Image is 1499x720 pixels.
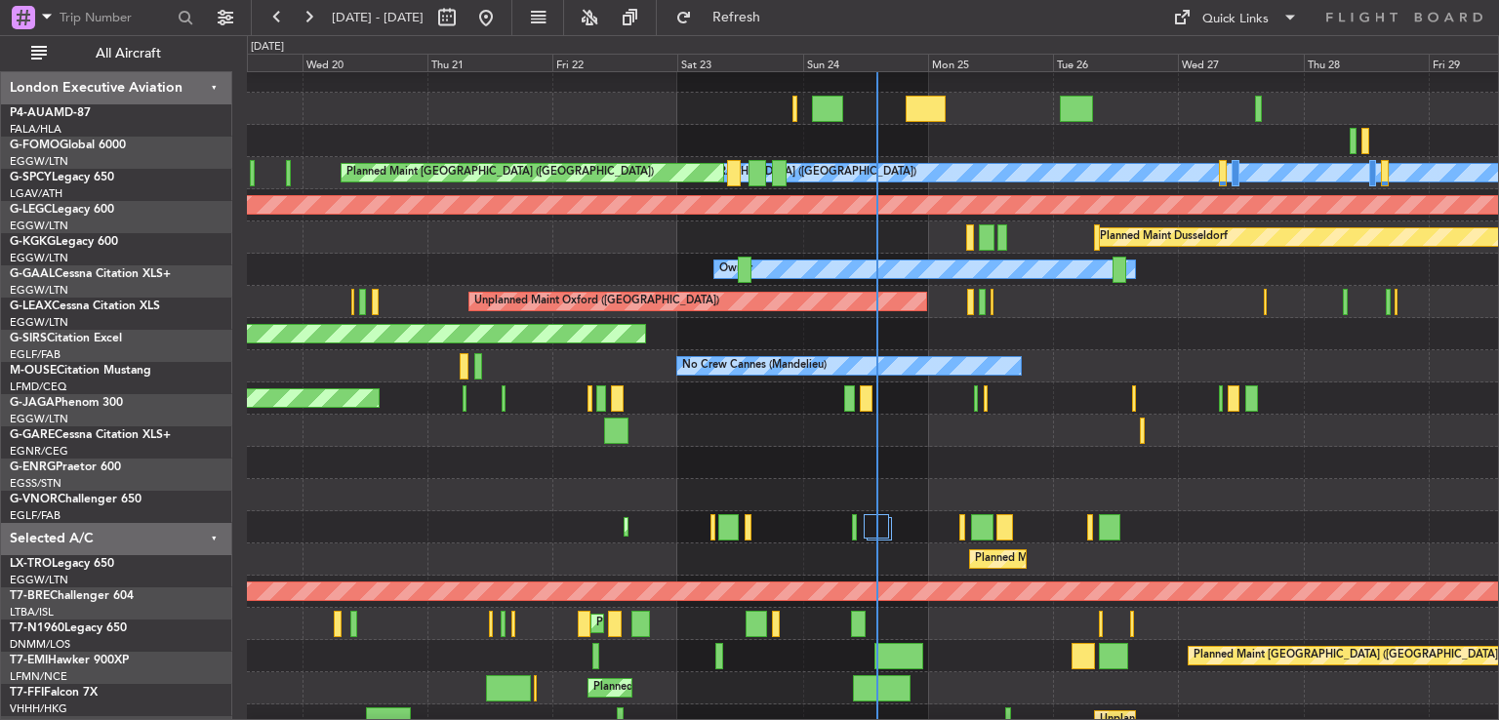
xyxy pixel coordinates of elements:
[10,172,114,183] a: G-SPCYLegacy 650
[10,380,66,394] a: LFMD/CEQ
[10,590,50,602] span: T7-BRE
[10,590,134,602] a: T7-BREChallenger 604
[596,609,709,638] div: Planned Maint Chester
[10,172,52,183] span: G-SPCY
[10,397,55,409] span: G-JAGA
[10,412,68,426] a: EGGW/LTN
[10,300,52,312] span: G-LEAX
[10,154,68,169] a: EGGW/LTN
[696,11,778,24] span: Refresh
[10,347,61,362] a: EGLF/FAB
[10,300,160,312] a: G-LEAXCessna Citation XLS
[928,54,1053,71] div: Mon 25
[427,54,552,71] div: Thu 21
[332,9,424,26] span: [DATE] - [DATE]
[10,461,56,473] span: G-ENRG
[10,219,68,233] a: EGGW/LTN
[10,283,68,298] a: EGGW/LTN
[303,54,427,71] div: Wed 20
[677,54,802,71] div: Sat 23
[10,333,122,344] a: G-SIRSCitation Excel
[10,204,114,216] a: G-LEGCLegacy 600
[552,54,677,71] div: Fri 22
[10,268,171,280] a: G-GAALCessna Citation XLS+
[10,397,123,409] a: G-JAGAPhenom 300
[593,673,901,702] div: Planned Maint [GEOGRAPHIC_DATA] ([GEOGRAPHIC_DATA])
[667,2,784,33] button: Refresh
[10,461,121,473] a: G-ENRGPraetor 600
[682,351,827,380] div: No Crew Cannes (Mandelieu)
[10,186,62,201] a: LGAV/ATH
[10,573,68,587] a: EGGW/LTN
[1100,222,1228,252] div: Planned Maint Dusseldorf
[10,444,68,459] a: EGNR/CEG
[10,251,68,265] a: EGGW/LTN
[10,655,48,666] span: T7-EMI
[10,622,127,634] a: T7-N1960Legacy 650
[10,494,142,505] a: G-VNORChallenger 650
[975,544,1210,574] div: Planned Maint Warsaw ([GEOGRAPHIC_DATA])
[10,268,55,280] span: G-GAAL
[10,558,114,570] a: LX-TROLegacy 650
[10,107,91,119] a: P4-AUAMD-87
[1304,54,1429,71] div: Thu 28
[10,494,58,505] span: G-VNOR
[803,54,928,71] div: Sun 24
[719,255,752,284] div: Owner
[51,47,206,60] span: All Aircraft
[10,315,68,330] a: EGGW/LTN
[10,140,60,151] span: G-FOMO
[251,39,284,56] div: [DATE]
[10,333,47,344] span: G-SIRS
[10,622,64,634] span: T7-N1960
[10,107,54,119] span: P4-AUA
[10,558,52,570] span: LX-TRO
[10,429,55,441] span: G-GARE
[1178,54,1303,71] div: Wed 27
[10,508,61,523] a: EGLF/FAB
[10,365,57,377] span: M-OUSE
[10,236,56,248] span: G-KGKG
[10,429,171,441] a: G-GARECessna Citation XLS+
[10,655,129,666] a: T7-EMIHawker 900XP
[10,365,151,377] a: M-OUSECitation Mustang
[10,140,126,151] a: G-FOMOGlobal 6000
[60,3,172,32] input: Trip Number
[346,158,654,187] div: Planned Maint [GEOGRAPHIC_DATA] ([GEOGRAPHIC_DATA])
[10,701,67,716] a: VHHH/HKG
[10,669,67,684] a: LFMN/NCE
[10,236,118,248] a: G-KGKGLegacy 600
[10,476,61,491] a: EGSS/STN
[10,637,70,652] a: DNMM/LOS
[1202,10,1269,29] div: Quick Links
[10,605,54,620] a: LTBA/ISL
[10,687,44,699] span: T7-FFI
[10,687,98,699] a: T7-FFIFalcon 7X
[10,204,52,216] span: G-LEGC
[10,122,61,137] a: FALA/HLA
[1163,2,1308,33] button: Quick Links
[1053,54,1178,71] div: Tue 26
[21,38,212,69] button: All Aircraft
[474,287,719,316] div: Unplanned Maint Oxford ([GEOGRAPHIC_DATA])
